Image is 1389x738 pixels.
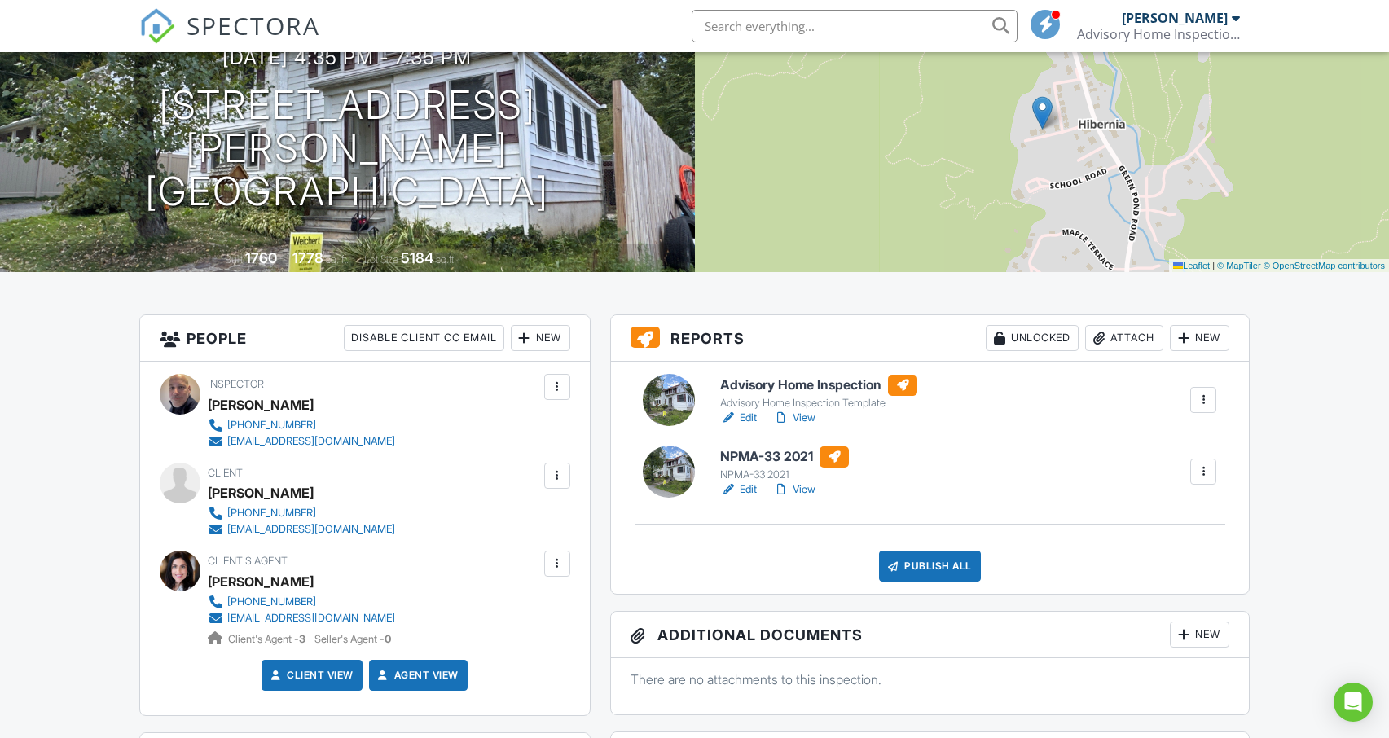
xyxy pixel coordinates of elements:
a: View [773,481,815,498]
div: [PERSON_NAME] [1122,10,1228,26]
strong: 3 [299,633,305,645]
span: Seller's Agent - [314,633,391,645]
strong: 0 [385,633,391,645]
a: [PHONE_NUMBER] [208,417,395,433]
div: Advisory Home Inspection LLC [1077,26,1240,42]
h3: [DATE] 4:35 pm - 7:35 pm [222,46,472,68]
a: Client View [267,667,354,683]
span: SPECTORA [187,8,320,42]
a: Agent View [375,667,459,683]
div: 1778 [292,249,323,266]
div: Open Intercom Messenger [1334,683,1373,722]
a: Edit [720,410,757,426]
span: Client's Agent - [228,633,308,645]
a: [PERSON_NAME] [208,569,314,594]
p: There are no attachments to this inspection. [631,670,1230,688]
span: Client's Agent [208,555,288,567]
a: Advisory Home Inspection Advisory Home Inspection Template [720,375,917,411]
input: Search everything... [692,10,1018,42]
h6: NPMA-33 2021 [720,446,849,468]
div: [EMAIL_ADDRESS][DOMAIN_NAME] [227,523,395,536]
div: Advisory Home Inspection Template [720,397,917,410]
a: [PHONE_NUMBER] [208,505,395,521]
h3: Additional Documents [611,612,1250,658]
span: Lot Size [364,253,398,266]
div: Attach [1085,325,1163,351]
div: New [1170,622,1229,648]
div: 1760 [245,249,277,266]
div: New [1170,325,1229,351]
div: New [511,325,570,351]
a: [EMAIL_ADDRESS][DOMAIN_NAME] [208,610,395,626]
div: [PHONE_NUMBER] [227,595,316,608]
a: SPECTORA [139,22,320,56]
span: | [1212,261,1215,270]
a: [EMAIL_ADDRESS][DOMAIN_NAME] [208,521,395,538]
a: [EMAIL_ADDRESS][DOMAIN_NAME] [208,433,395,450]
h3: People [140,315,590,362]
div: [EMAIL_ADDRESS][DOMAIN_NAME] [227,435,395,448]
h3: Reports [611,315,1250,362]
div: Unlocked [986,325,1079,351]
h6: Advisory Home Inspection [720,375,917,396]
a: Edit [720,481,757,498]
a: View [773,410,815,426]
span: Inspector [208,378,264,390]
div: Publish All [879,551,981,582]
a: Leaflet [1173,261,1210,270]
img: The Best Home Inspection Software - Spectora [139,8,175,44]
div: [PHONE_NUMBER] [227,507,316,520]
div: [PERSON_NAME] [208,393,314,417]
img: Marker [1032,96,1053,130]
span: sq. ft. [326,253,349,266]
a: [PHONE_NUMBER] [208,594,395,610]
span: sq.ft. [436,253,456,266]
a: NPMA-33 2021 NPMA-33 2021 [720,446,849,482]
a: © MapTiler [1217,261,1261,270]
h1: [STREET_ADDRESS][PERSON_NAME] [GEOGRAPHIC_DATA] [26,84,669,213]
div: Disable Client CC Email [344,325,504,351]
div: NPMA-33 2021 [720,468,849,481]
div: [PHONE_NUMBER] [227,419,316,432]
div: [PERSON_NAME] [208,481,314,505]
div: 5184 [401,249,433,266]
span: Client [208,467,243,479]
div: [EMAIL_ADDRESS][DOMAIN_NAME] [227,612,395,625]
a: © OpenStreetMap contributors [1264,261,1385,270]
span: Built [225,253,243,266]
